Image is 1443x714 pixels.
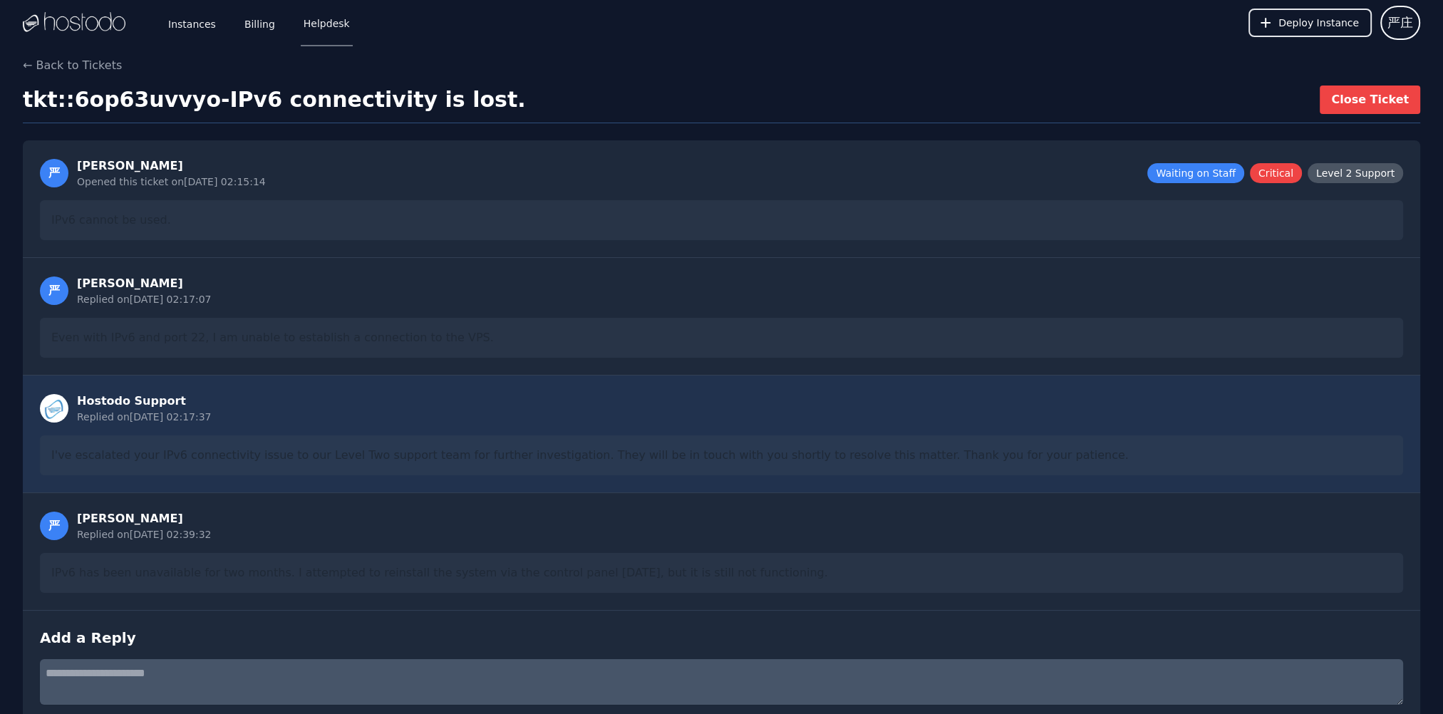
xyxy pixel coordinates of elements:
[1250,163,1302,183] span: Critical
[77,175,266,189] div: Opened this ticket on [DATE] 02:15:14
[77,410,211,424] div: Replied on [DATE] 02:17:37
[23,12,125,33] img: Logo
[77,292,211,306] div: Replied on [DATE] 02:17:07
[77,510,211,527] div: [PERSON_NAME]
[40,159,68,187] div: 严
[1278,16,1359,30] span: Deploy Instance
[1248,9,1372,37] button: Deploy Instance
[40,512,68,540] div: 严
[40,628,1403,648] h3: Add a Reply
[77,393,211,410] div: Hostodo Support
[77,275,211,292] div: [PERSON_NAME]
[1308,163,1403,183] span: Level 2 Support
[1147,163,1244,183] span: Waiting on Staff
[40,553,1403,593] div: IPv6 has been unavailable for two months. I attempted to reinstall the system via the control pan...
[40,394,68,423] img: Staff
[77,157,266,175] div: [PERSON_NAME]
[1320,86,1420,114] button: Close Ticket
[1387,13,1413,33] span: 严庄
[1380,6,1420,40] button: User menu
[23,57,122,74] button: ← Back to Tickets
[40,318,1403,358] div: Even with IPv6 and port 22, I am unable to establish a connection to the VPS.
[23,87,526,113] h1: tkt::6op63uvvyo - IPv6 connectivity is lost.
[40,200,1403,240] div: IPv6 cannot be used.
[77,527,211,542] div: Replied on [DATE] 02:39:32
[40,276,68,305] div: 严
[40,435,1403,475] div: I've escalated your IPv6 connectivity issue to our Level Two support team for further investigati...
